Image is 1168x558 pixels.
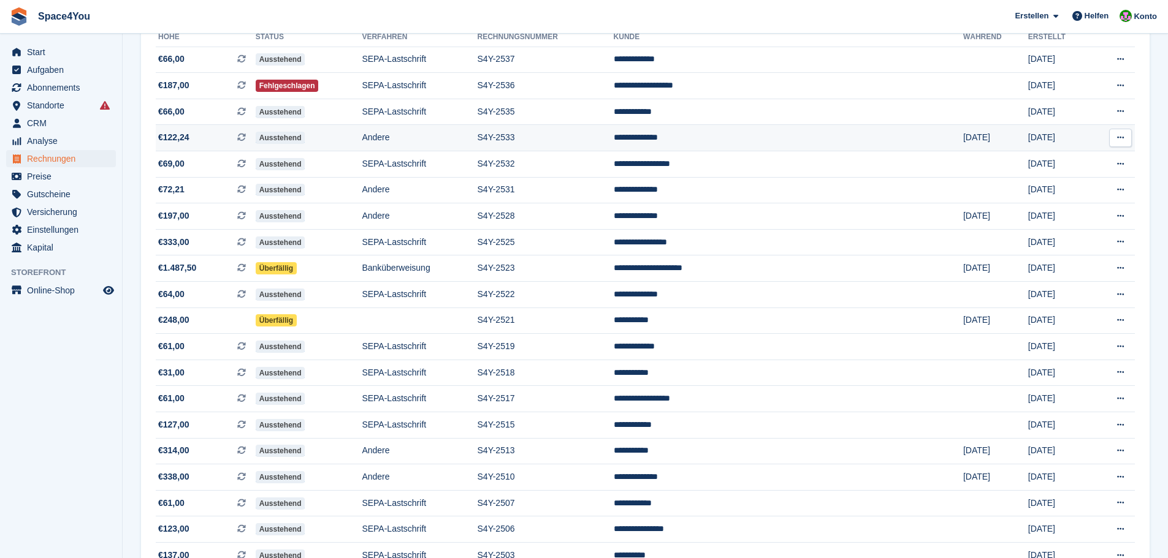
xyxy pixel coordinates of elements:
[6,43,116,61] a: menu
[256,106,305,118] span: Ausstehend
[362,99,477,125] td: SEPA-Lastschrift
[158,262,196,274] span: €1.487,50
[6,221,116,238] a: menu
[1028,177,1091,203] td: [DATE]
[478,386,614,412] td: S4Y-2517
[362,360,477,386] td: SEPA-Lastschrift
[362,47,477,73] td: SEPA-Lastschrift
[963,438,1028,464] td: [DATE]
[963,464,1028,491] td: [DATE]
[1028,73,1091,99] td: [DATE]
[478,125,614,151] td: S4Y-2533
[362,386,477,412] td: SEPA-Lastschrift
[478,203,614,230] td: S4Y-2528
[256,132,305,144] span: Ausstehend
[478,28,614,47] th: Rechnungsnummer
[362,282,477,308] td: SEPA-Lastschrift
[6,239,116,256] a: menu
[1085,10,1109,22] span: Helfen
[6,282,116,299] a: Speisekarte
[478,99,614,125] td: S4Y-2535
[362,334,477,360] td: SEPA-Lastschrift
[478,360,614,386] td: S4Y-2518
[478,73,614,99] td: S4Y-2536
[256,53,305,66] span: Ausstehend
[256,158,305,170] span: Ausstehend
[27,282,101,299] span: Online-Shop
[1134,10,1157,23] span: Konto
[1028,255,1091,282] td: [DATE]
[1028,282,1091,308] td: [DATE]
[362,73,477,99] td: SEPA-Lastschrift
[1028,490,1091,516] td: [DATE]
[256,210,305,222] span: Ausstehend
[6,168,116,185] a: menu
[27,221,101,238] span: Einstellungen
[158,522,189,535] span: €123,00
[256,367,305,379] span: Ausstehend
[158,236,189,249] span: €333,00
[256,419,305,431] span: Ausstehend
[1028,360,1091,386] td: [DATE]
[158,444,189,457] span: €314,00
[478,151,614,178] td: S4Y-2532
[614,28,963,47] th: Kunde
[27,61,101,78] span: Aufgaben
[33,6,95,26] a: Space4You
[158,131,189,144] span: €122,24
[158,497,185,510] span: €61,00
[6,203,116,221] a: menu
[478,490,614,516] td: S4Y-2507
[1015,10,1048,22] span: Erstellen
[158,314,189,326] span: €248,00
[11,266,122,279] span: Storefront
[1028,151,1091,178] td: [DATE]
[158,392,185,405] span: €61,00
[362,229,477,255] td: SEPA-Lastschrift
[362,125,477,151] td: Andere
[478,47,614,73] td: S4Y-2537
[158,366,185,379] span: €31,00
[6,97,116,114] a: menu
[478,412,614,439] td: S4Y-2515
[963,307,1028,334] td: [DATE]
[478,334,614,360] td: S4Y-2519
[256,497,305,510] span: Ausstehend
[158,288,185,301] span: €64,00
[156,28,256,47] th: Höhe
[158,418,189,431] span: €127,00
[6,61,116,78] a: menu
[362,28,477,47] th: Verfahren
[27,97,101,114] span: Standorte
[362,464,477,491] td: Andere
[256,314,297,326] span: Überfällig
[1028,28,1091,47] th: Erstellt
[256,236,305,249] span: Ausstehend
[362,412,477,439] td: SEPA-Lastschrift
[27,132,101,149] span: Analyse
[27,203,101,221] span: Versicherung
[256,393,305,405] span: Ausstehend
[158,470,189,483] span: €338,00
[158,340,185,353] span: €61,00
[1028,125,1091,151] td: [DATE]
[963,203,1028,230] td: [DATE]
[963,125,1028,151] td: [DATE]
[158,53,185,66] span: €66,00
[256,445,305,457] span: Ausstehend
[10,7,28,26] img: stora-icon-8386f47178a22dfd0bd8f6a31ec36ba5ce8667c1dd55bd0f319d3a0aa187defe.svg
[27,150,101,167] span: Rechnungen
[1028,229,1091,255] td: [DATE]
[27,168,101,185] span: Preise
[101,283,116,298] a: Vorschau-Shop
[256,80,319,92] span: Fehlgeschlagen
[1028,47,1091,73] td: [DATE]
[963,255,1028,282] td: [DATE]
[158,157,185,170] span: €69,00
[1028,438,1091,464] td: [DATE]
[1028,516,1091,543] td: [DATE]
[27,115,101,132] span: CRM
[478,464,614,491] td: S4Y-2510
[1028,464,1091,491] td: [DATE]
[6,132,116,149] a: menu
